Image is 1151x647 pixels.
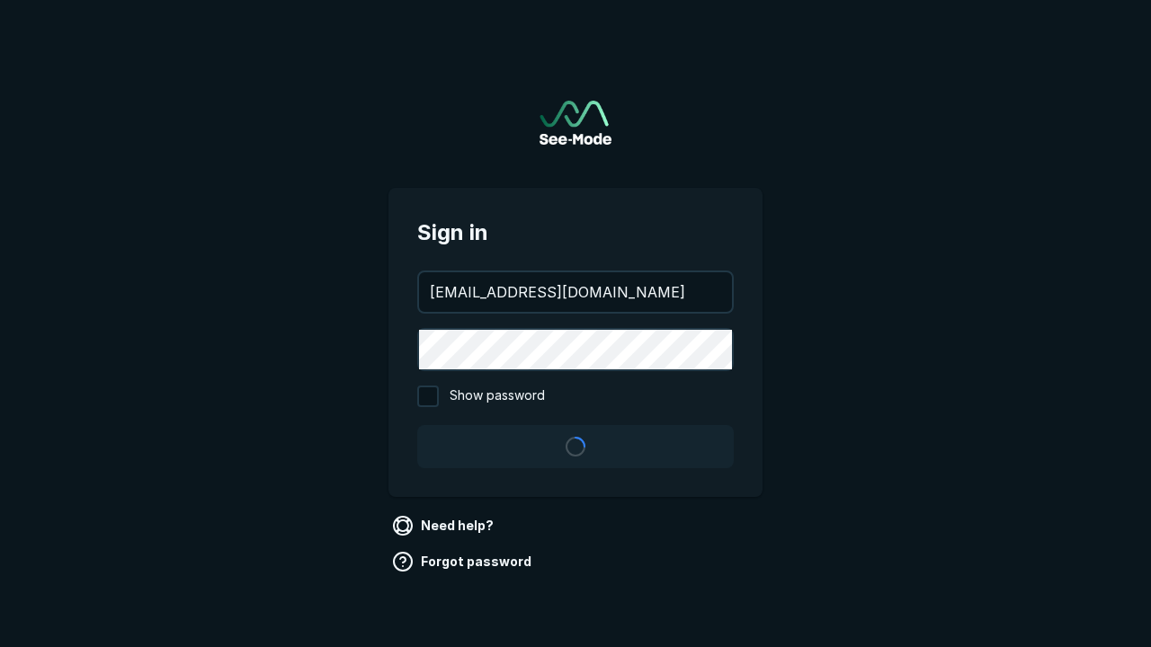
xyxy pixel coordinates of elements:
a: Need help? [388,511,501,540]
a: Forgot password [388,547,539,576]
img: See-Mode Logo [540,101,611,145]
span: Sign in [417,217,734,249]
span: Show password [450,386,545,407]
input: your@email.com [419,272,732,312]
a: Go to sign in [540,101,611,145]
